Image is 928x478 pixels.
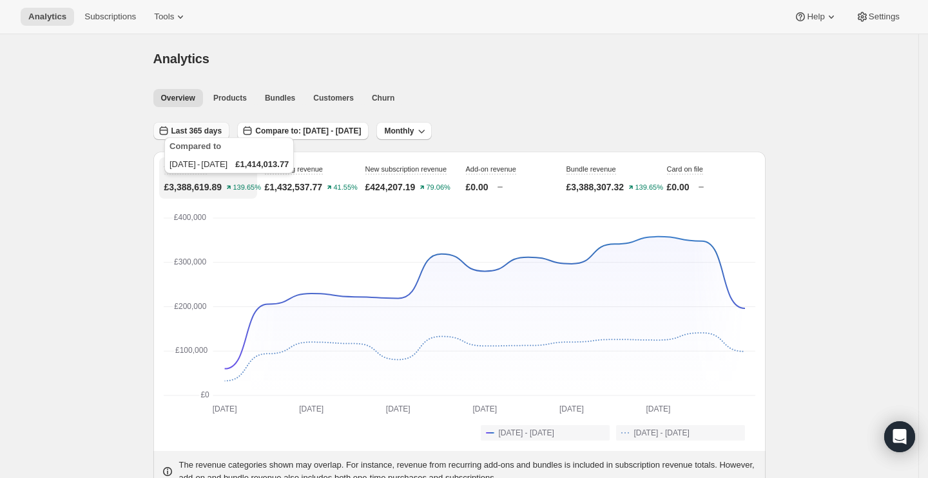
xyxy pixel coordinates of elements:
text: £300,000 [174,257,206,266]
text: [DATE] [385,404,410,413]
span: Add-on revenue [466,165,516,173]
p: £3,388,307.32 [566,181,624,194]
p: £3,388,619.89 [164,181,222,194]
text: £100,000 [175,346,208,355]
text: 79.06% [427,184,451,192]
button: [DATE] - [DATE] [616,425,745,441]
span: Monthly [384,126,414,136]
button: Monthly [376,122,432,140]
span: Churn [372,93,394,103]
text: £0 [200,390,209,399]
span: Help [807,12,824,22]
span: New subscription revenue [365,165,447,173]
text: 139.65% [635,184,664,192]
button: Last 365 days [153,122,230,140]
p: £0.00 [667,181,690,194]
span: Bundles [265,93,295,103]
text: [DATE] [472,404,497,413]
button: Help [786,8,845,26]
span: [DATE] - [DATE] [634,428,690,438]
span: [DATE] - [DATE] [499,428,554,438]
span: Card on file [667,165,703,173]
text: [DATE] [646,404,670,413]
p: £424,207.19 [365,181,416,194]
span: Tools [154,12,174,22]
text: 139.65% [233,184,262,192]
span: Compare to: [DATE] - [DATE] [255,126,361,136]
button: Tools [146,8,195,26]
span: Products [213,93,247,103]
text: £200,000 [174,302,206,311]
text: [DATE] [299,404,324,413]
span: Subscriptions [84,12,136,22]
span: Settings [869,12,900,22]
text: [DATE] [559,404,583,413]
button: Compare to: [DATE] - [DATE] [237,122,369,140]
button: [DATE] - [DATE] [481,425,610,441]
span: Analytics [153,52,209,66]
text: [DATE] [212,404,237,413]
span: Analytics [28,12,66,22]
p: £1,432,537.77 [265,181,323,194]
button: Analytics [21,8,74,26]
text: 41.55% [334,184,358,192]
div: Open Intercom Messenger [884,421,915,452]
span: Last 365 days [171,126,222,136]
text: £400,000 [173,213,206,222]
p: £0.00 [466,181,488,194]
span: Bundle revenue [566,165,616,173]
span: Overview [161,93,195,103]
button: Subscriptions [77,8,144,26]
button: Settings [848,8,907,26]
span: Customers [313,93,354,103]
